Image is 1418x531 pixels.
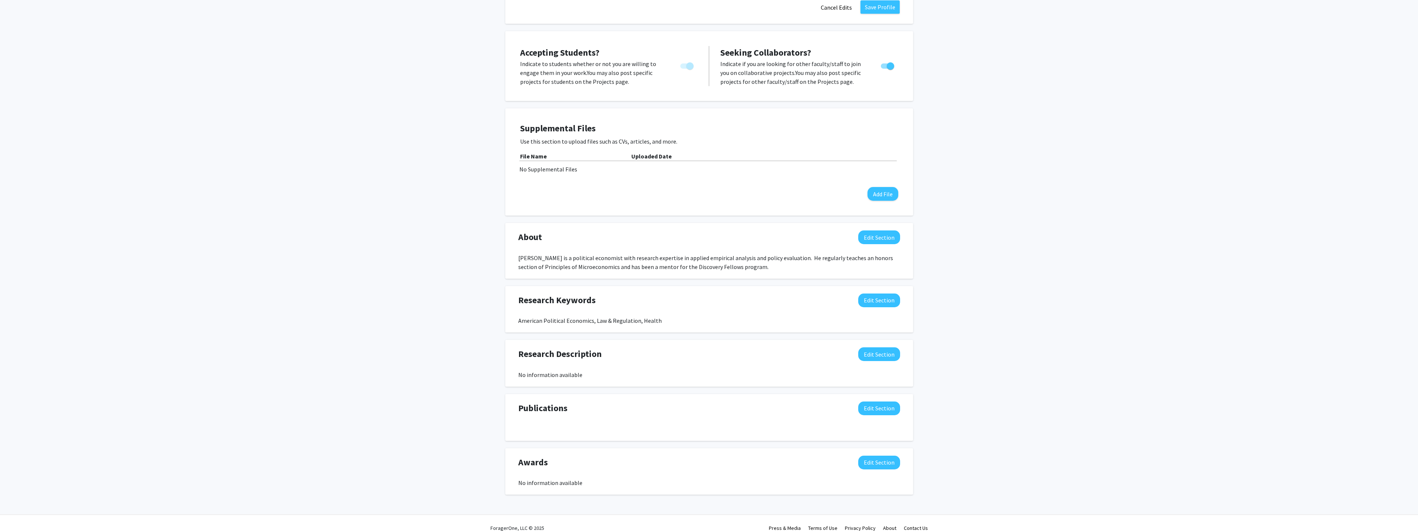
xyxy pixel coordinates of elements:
iframe: Chat [6,498,32,525]
div: No information available [518,370,900,379]
span: Publications [518,401,568,415]
div: [PERSON_NAME] is a political economist with research expertise in applied empirical analysis and ... [518,253,900,271]
div: No information available [518,478,900,487]
button: Edit Research Keywords [858,294,900,307]
button: Edit About [858,230,900,244]
button: Cancel Edits [816,0,857,14]
span: About [518,230,542,244]
span: Accepting Students? [520,47,599,58]
button: Edit Research Description [858,347,900,361]
span: Seeking Collaborators? [720,47,811,58]
h4: Supplemental Files [520,123,898,134]
button: Add File [867,187,898,201]
div: Toggle [878,59,898,71]
b: Uploaded Date [631,153,672,160]
div: American Political Economics, Law & Regulation, Health [518,316,900,325]
div: You cannot turn this off while you have active projects. [677,59,698,71]
span: Awards [518,456,548,469]
span: Research Description [518,347,602,361]
p: Use this section to upload files such as CVs, articles, and more. [520,137,898,146]
p: Indicate if you are looking for other faculty/staff to join you on collaborative projects. You ma... [720,59,867,86]
button: Save Profile [860,0,900,14]
span: Research Keywords [518,294,596,307]
button: Edit Awards [858,456,900,469]
p: Indicate to students whether or not you are willing to engage them in your work. You may also pos... [520,59,666,86]
b: File Name [520,153,547,160]
div: No Supplemental Files [519,165,899,174]
div: Toggle [677,59,698,71]
button: Edit Publications [858,401,900,415]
